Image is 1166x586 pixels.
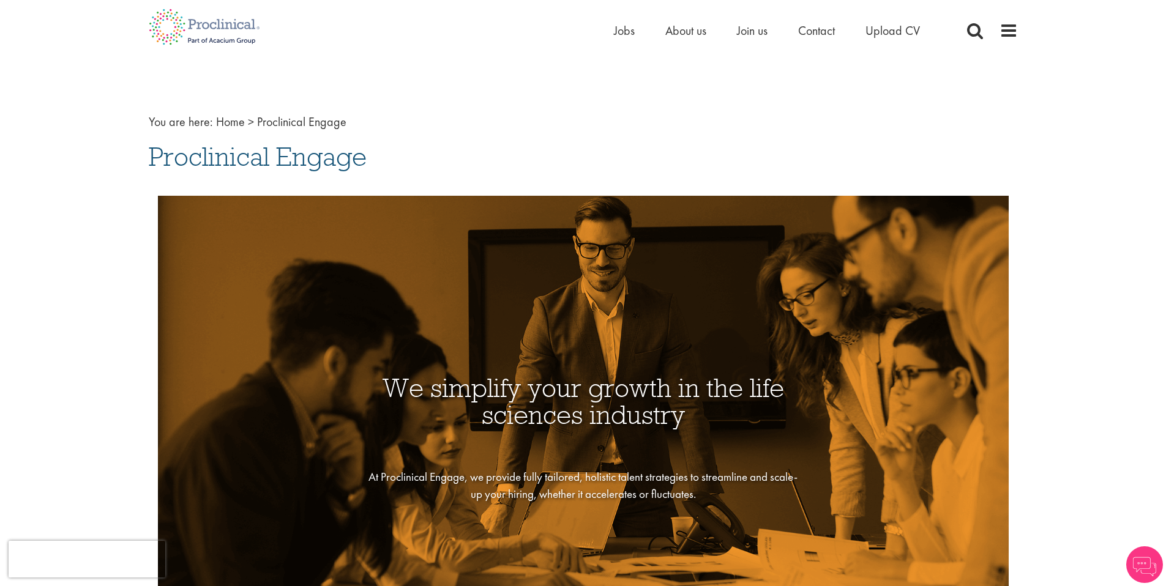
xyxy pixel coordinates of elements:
[614,23,635,39] a: Jobs
[257,114,346,130] span: Proclinical Engage
[149,114,213,130] span: You are here:
[1126,546,1163,583] img: Chatbot
[149,140,367,173] span: Proclinical Engage
[9,541,165,577] iframe: reCAPTCHA
[248,114,254,130] span: >
[665,23,706,39] a: About us
[366,469,801,502] p: At Proclinical Engage, we provide fully tailored, holistic talent strategies to streamline and sc...
[737,23,768,39] a: Join us
[865,23,920,39] a: Upload CV
[366,374,801,428] h1: We simplify your growth in the life sciences industry
[216,114,245,130] a: breadcrumb link
[798,23,835,39] a: Contact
